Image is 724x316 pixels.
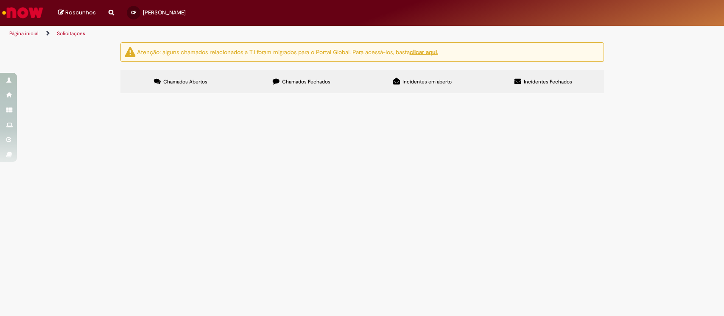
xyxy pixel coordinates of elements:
[282,78,330,85] span: Chamados Fechados
[524,78,572,85] span: Incidentes Fechados
[143,9,186,16] span: [PERSON_NAME]
[9,30,39,37] a: Página inicial
[137,48,438,55] ng-bind-html: Atenção: alguns chamados relacionados a T.I foram migrados para o Portal Global. Para acessá-los,...
[57,30,85,37] a: Solicitações
[1,4,45,21] img: ServiceNow
[58,9,96,17] a: Rascunhos
[403,78,452,85] span: Incidentes em aberto
[65,8,96,17] span: Rascunhos
[6,26,476,42] ul: Trilhas de página
[163,78,207,85] span: Chamados Abertos
[410,48,438,55] a: clicar aqui.
[131,10,136,15] span: CF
